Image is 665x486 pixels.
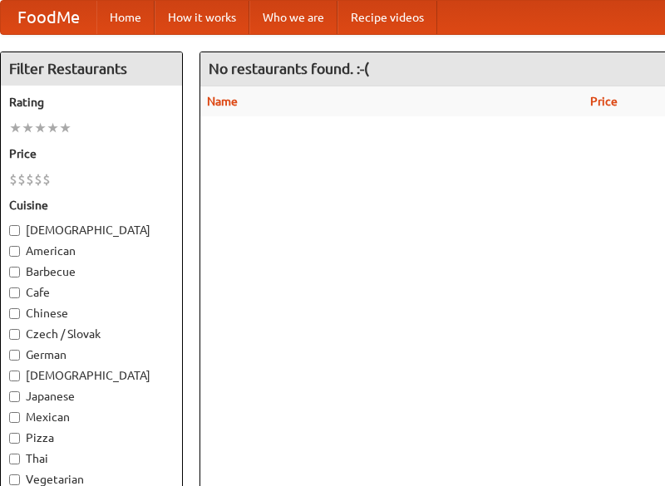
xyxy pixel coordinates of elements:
input: Vegetarian [9,474,20,485]
ng-pluralize: No restaurants found. :-( [209,61,369,76]
li: $ [9,170,17,189]
input: [DEMOGRAPHIC_DATA] [9,371,20,381]
input: Thai [9,454,20,464]
input: Pizza [9,433,20,444]
h5: Rating [9,94,174,110]
li: ★ [34,119,47,137]
input: Japanese [9,391,20,402]
li: ★ [22,119,34,137]
label: Chinese [9,305,174,322]
input: Chinese [9,308,20,319]
label: Barbecue [9,263,174,280]
a: Who we are [249,1,337,34]
label: [DEMOGRAPHIC_DATA] [9,222,174,238]
label: Thai [9,450,174,467]
label: German [9,346,174,363]
li: ★ [47,119,59,137]
a: FoodMe [1,1,96,34]
li: $ [17,170,26,189]
label: American [9,243,174,259]
li: $ [34,170,42,189]
h5: Cuisine [9,197,174,214]
input: German [9,350,20,361]
label: Mexican [9,409,174,425]
a: Name [207,95,238,108]
a: How it works [155,1,249,34]
a: Price [590,95,618,108]
label: Japanese [9,388,174,405]
input: [DEMOGRAPHIC_DATA] [9,225,20,236]
a: Recipe videos [337,1,437,34]
label: Cafe [9,284,174,301]
h4: Filter Restaurants [1,52,182,86]
label: Pizza [9,430,174,446]
li: ★ [59,119,71,137]
input: American [9,246,20,257]
li: $ [42,170,51,189]
input: Czech / Slovak [9,329,20,340]
h5: Price [9,145,174,162]
input: Cafe [9,287,20,298]
li: $ [26,170,34,189]
li: ★ [9,119,22,137]
a: Home [96,1,155,34]
label: Czech / Slovak [9,326,174,342]
label: [DEMOGRAPHIC_DATA] [9,367,174,384]
input: Barbecue [9,267,20,277]
input: Mexican [9,412,20,423]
